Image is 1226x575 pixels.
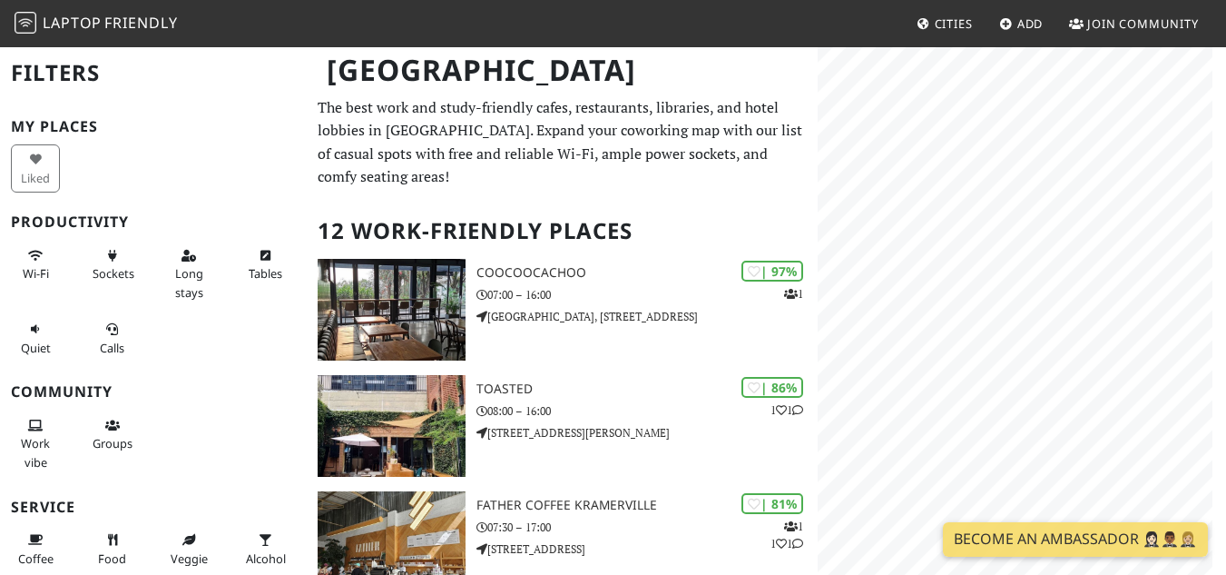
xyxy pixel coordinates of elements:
button: Calls [87,314,136,362]
span: People working [21,435,50,470]
p: 1 1 [770,402,803,419]
button: Coffee [11,525,60,573]
span: Work-friendly tables [249,265,282,282]
button: Wi-Fi [11,241,60,289]
button: Tables [240,241,289,289]
h3: Coocoocachoo [476,265,817,281]
p: 1 1 1 [770,518,803,552]
a: Join Community [1062,7,1206,40]
span: Add [1017,15,1044,32]
span: Laptop [43,13,102,33]
a: Add [992,7,1051,40]
a: LaptopFriendly LaptopFriendly [15,8,178,40]
a: Become an Ambassador 🤵🏻‍♀️🤵🏾‍♂️🤵🏼‍♀️ [943,522,1208,557]
h3: Community [11,383,296,401]
h3: Toasted [476,382,817,397]
span: Veggie [171,550,208,567]
button: Groups [87,411,136,459]
p: [GEOGRAPHIC_DATA], [STREET_ADDRESS] [476,308,817,325]
span: Group tables [93,435,132,451]
span: Coffee [18,550,54,567]
h3: My Places [11,118,296,135]
button: Quiet [11,314,60,362]
span: Friendly [104,13,177,33]
h1: [GEOGRAPHIC_DATA] [312,45,814,95]
div: | 97% [741,261,803,282]
button: Food [87,525,136,573]
button: Long stays [164,241,213,307]
p: 1 [784,285,803,302]
a: Cities [909,7,980,40]
p: 07:30 – 17:00 [476,519,817,536]
div: | 81% [741,493,803,514]
h2: 12 Work-Friendly Places [318,203,807,259]
span: Alcohol [246,550,286,567]
p: 08:00 – 16:00 [476,402,817,420]
span: Power sockets [93,265,134,282]
p: The best work and study-friendly cafes, restaurants, libraries, and hotel lobbies in [GEOGRAPHIC_... [318,96,807,189]
button: Veggie [164,525,213,573]
p: [STREET_ADDRESS] [476,540,817,558]
h3: Service [11,499,296,516]
span: Join Community [1087,15,1199,32]
h3: Productivity [11,213,296,231]
a: Coocoocachoo | 97% 1 Coocoocachoo 07:00 – 16:00 [GEOGRAPHIC_DATA], [STREET_ADDRESS] [307,259,818,361]
button: Alcohol [240,525,289,573]
span: Food [98,550,126,567]
button: Work vibe [11,411,60,477]
span: Long stays [175,265,203,300]
span: Stable Wi-Fi [23,265,49,282]
div: | 86% [741,377,803,398]
img: LaptopFriendly [15,12,36,34]
span: Video/audio calls [100,340,124,356]
h3: Father Coffee Kramerville [476,498,817,513]
p: [STREET_ADDRESS][PERSON_NAME] [476,424,817,441]
img: Toasted [318,375,466,477]
span: Cities [935,15,973,32]
img: Coocoocachoo [318,259,466,361]
a: Toasted | 86% 11 Toasted 08:00 – 16:00 [STREET_ADDRESS][PERSON_NAME] [307,375,818,477]
h2: Filters [11,45,296,101]
p: 07:00 – 16:00 [476,286,817,303]
span: Quiet [21,340,51,356]
button: Sockets [87,241,136,289]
